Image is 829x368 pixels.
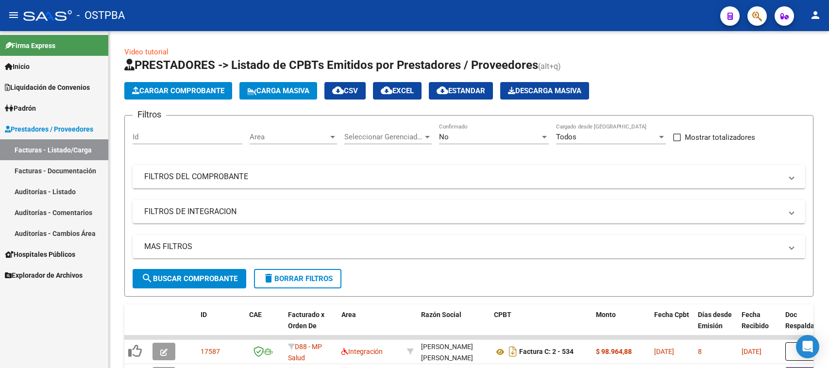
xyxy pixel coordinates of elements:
[201,311,207,318] span: ID
[698,348,702,355] span: 8
[694,304,738,347] datatable-header-cell: Días desde Emisión
[124,82,232,100] button: Cargar Comprobante
[332,86,358,95] span: CSV
[796,335,819,358] div: Open Intercom Messenger
[124,58,538,72] span: PRESTADORES -> Listado de CPBTs Emitidos por Prestadores / Proveedores
[141,272,153,284] mat-icon: search
[284,304,338,347] datatable-header-cell: Facturado x Orden De
[133,200,805,223] mat-expansion-panel-header: FILTROS DE INTEGRACION
[144,171,782,182] mat-panel-title: FILTROS DEL COMPROBANTE
[263,272,274,284] mat-icon: delete
[500,82,589,100] button: Descarga Masiva
[141,274,237,283] span: Buscar Comprobante
[437,86,485,95] span: Estandar
[742,311,769,330] span: Fecha Recibido
[437,84,448,96] mat-icon: cloud_download
[133,165,805,188] mat-expansion-panel-header: FILTROS DEL COMPROBANTE
[507,344,519,359] i: Descargar documento
[654,311,689,318] span: Fecha Cpbt
[341,348,383,355] span: Integración
[5,124,93,134] span: Prestadores / Proveedores
[344,133,423,141] span: Seleccionar Gerenciador
[249,311,262,318] span: CAE
[650,304,694,347] datatable-header-cell: Fecha Cpbt
[5,103,36,114] span: Padrón
[250,133,328,141] span: Area
[247,86,309,95] span: Carga Masiva
[698,311,732,330] span: Días desde Emisión
[324,82,366,100] button: CSV
[197,304,245,347] datatable-header-cell: ID
[124,48,169,56] a: Video tutorial
[421,341,486,362] div: 27382012874
[738,304,781,347] datatable-header-cell: Fecha Recibido
[742,348,761,355] span: [DATE]
[338,304,403,347] datatable-header-cell: Area
[341,311,356,318] span: Area
[5,40,55,51] span: Firma Express
[133,108,166,121] h3: Filtros
[810,9,821,21] mat-icon: person
[596,348,632,355] strong: $ 98.964,88
[592,304,650,347] datatable-header-cell: Monto
[500,82,589,100] app-download-masive: Descarga masiva de comprobantes (adjuntos)
[8,9,19,21] mat-icon: menu
[245,304,284,347] datatable-header-cell: CAE
[421,311,461,318] span: Razón Social
[429,82,493,100] button: Estandar
[5,270,83,281] span: Explorador de Archivos
[373,82,422,100] button: EXCEL
[785,311,829,330] span: Doc Respaldatoria
[332,84,344,96] mat-icon: cloud_download
[654,348,674,355] span: [DATE]
[77,5,125,26] span: - OSTPBA
[556,133,576,141] span: Todos
[508,86,581,95] span: Descarga Masiva
[490,304,592,347] datatable-header-cell: CPBT
[288,343,322,362] span: D88 - MP Salud
[494,311,511,318] span: CPBT
[133,235,805,258] mat-expansion-panel-header: MAS FILTROS
[144,241,782,252] mat-panel-title: MAS FILTROS
[133,269,246,288] button: Buscar Comprobante
[538,62,561,71] span: (alt+q)
[263,274,333,283] span: Borrar Filtros
[417,304,490,347] datatable-header-cell: Razón Social
[519,348,574,356] strong: Factura C: 2 - 534
[5,82,90,93] span: Liquidación de Convenios
[201,348,220,355] span: 17587
[5,249,75,260] span: Hospitales Públicos
[596,311,616,318] span: Monto
[239,82,317,100] button: Carga Masiva
[381,86,414,95] span: EXCEL
[254,269,341,288] button: Borrar Filtros
[144,206,782,217] mat-panel-title: FILTROS DE INTEGRACION
[288,311,324,330] span: Facturado x Orden De
[132,86,224,95] span: Cargar Comprobante
[5,61,30,72] span: Inicio
[685,132,755,143] span: Mostrar totalizadores
[381,84,392,96] mat-icon: cloud_download
[421,341,486,364] div: [PERSON_NAME] [PERSON_NAME]
[439,133,449,141] span: No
